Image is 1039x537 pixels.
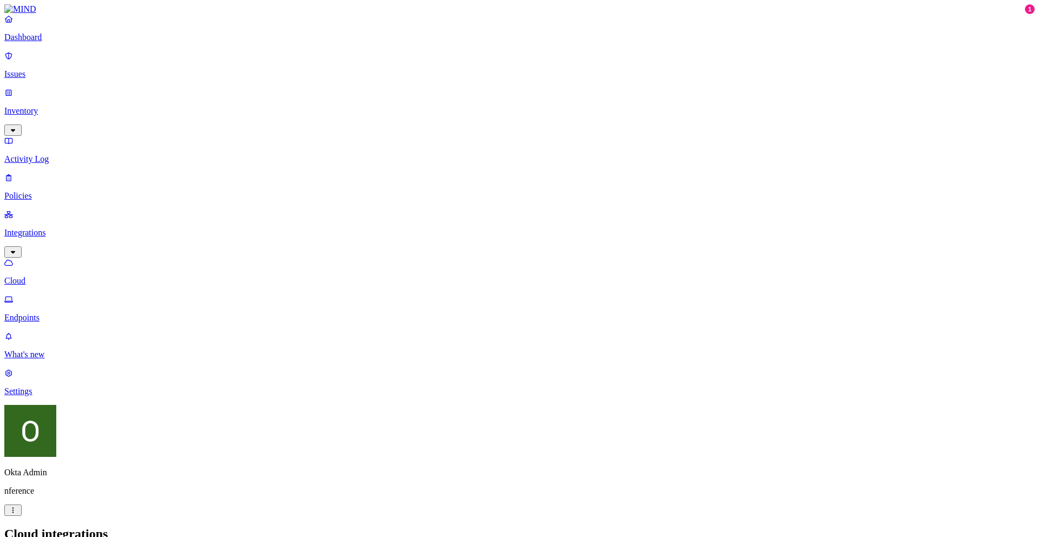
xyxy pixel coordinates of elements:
p: nference [4,486,1035,496]
a: MIND [4,4,1035,14]
p: Activity Log [4,154,1035,164]
a: Integrations [4,209,1035,256]
img: MIND [4,4,36,14]
a: Endpoints [4,294,1035,323]
a: Cloud [4,258,1035,286]
p: Policies [4,191,1035,201]
p: Inventory [4,106,1035,116]
a: Settings [4,368,1035,396]
a: Inventory [4,88,1035,134]
p: Okta Admin [4,468,1035,477]
p: Settings [4,387,1035,396]
div: 1 [1025,4,1035,14]
a: What's new [4,331,1035,359]
img: Okta Admin [4,405,56,457]
a: Issues [4,51,1035,79]
p: Cloud [4,276,1035,286]
a: Policies [4,173,1035,201]
a: Activity Log [4,136,1035,164]
a: Dashboard [4,14,1035,42]
p: Issues [4,69,1035,79]
p: Endpoints [4,313,1035,323]
p: Dashboard [4,32,1035,42]
p: What's new [4,350,1035,359]
p: Integrations [4,228,1035,238]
